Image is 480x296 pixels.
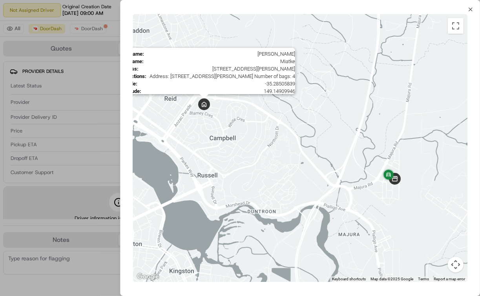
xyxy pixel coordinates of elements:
span: Address : [118,66,139,72]
a: Terms [418,277,429,281]
span: Map data ©2025 Google [370,277,413,281]
span: -35.28505839 [141,81,295,87]
span: Longitude : [118,88,141,94]
span: Miatke [147,58,295,64]
span: First Name : [118,51,144,57]
button: Keyboard shortcuts [332,276,366,282]
span: Last Name : [118,58,144,64]
span: [PERSON_NAME] [147,51,295,57]
img: Google [135,272,161,282]
span: Instructions : [118,73,146,79]
button: Map camera controls [448,257,464,272]
a: Open this area in Google Maps (opens a new window) [135,272,161,282]
a: Report a map error [434,277,465,281]
span: Address: [STREET_ADDRESS][PERSON_NAME] Number of bags: 4 [150,73,295,79]
span: 149.14909946 [144,88,295,94]
span: Latitude : [118,81,137,87]
span: [STREET_ADDRESS][PERSON_NAME] [142,66,295,72]
button: Toggle fullscreen view [448,18,464,34]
